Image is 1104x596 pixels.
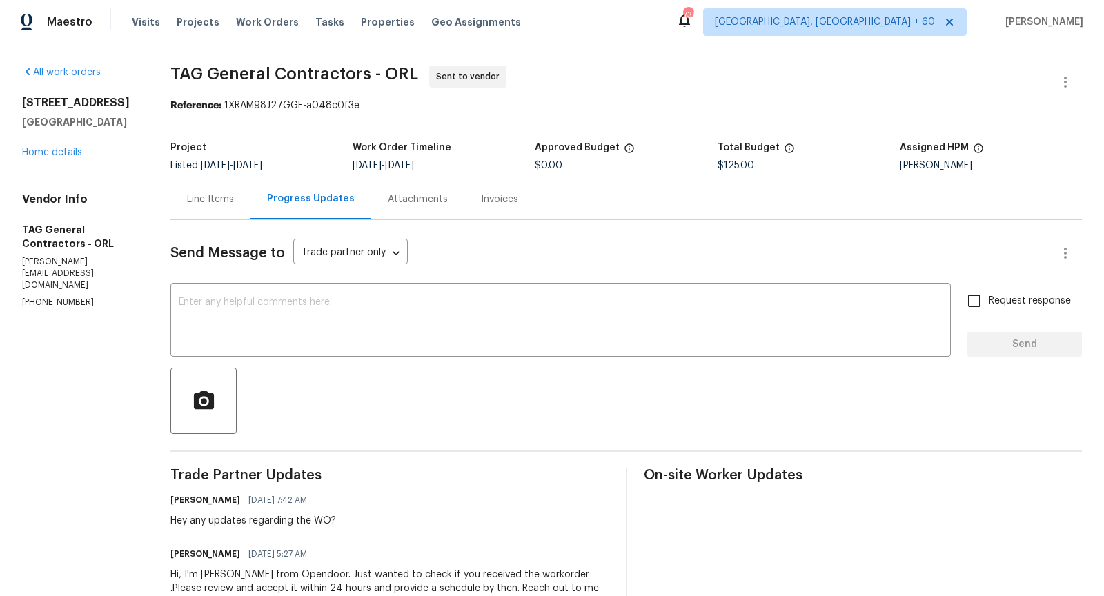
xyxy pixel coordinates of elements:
[385,161,414,170] span: [DATE]
[132,15,160,29] span: Visits
[715,15,935,29] span: [GEOGRAPHIC_DATA], [GEOGRAPHIC_DATA] + 60
[267,192,355,206] div: Progress Updates
[973,143,984,161] span: The hpm assigned to this work order.
[170,547,240,561] h6: [PERSON_NAME]
[315,17,344,27] span: Tasks
[248,493,307,507] span: [DATE] 7:42 AM
[1000,15,1083,29] span: [PERSON_NAME]
[388,192,448,206] div: Attachments
[900,143,969,152] h5: Assigned HPM
[535,161,562,170] span: $0.00
[431,15,521,29] span: Geo Assignments
[170,246,285,260] span: Send Message to
[535,143,620,152] h5: Approved Budget
[170,66,418,82] span: TAG General Contractors - ORL
[353,143,451,152] h5: Work Order Timeline
[718,143,780,152] h5: Total Budget
[784,143,795,161] span: The total cost of line items that have been proposed by Opendoor. This sum includes line items th...
[170,161,262,170] span: Listed
[353,161,414,170] span: -
[361,15,415,29] span: Properties
[170,468,609,482] span: Trade Partner Updates
[177,15,219,29] span: Projects
[201,161,230,170] span: [DATE]
[22,115,137,129] h5: [GEOGRAPHIC_DATA]
[170,143,206,152] h5: Project
[170,493,240,507] h6: [PERSON_NAME]
[481,192,518,206] div: Invoices
[683,8,693,22] div: 739
[47,15,92,29] span: Maestro
[22,96,137,110] h2: [STREET_ADDRESS]
[170,101,221,110] b: Reference:
[22,148,82,157] a: Home details
[22,192,137,206] h4: Vendor Info
[170,99,1082,112] div: 1XRAM98J27GGE-a048c0f3e
[624,143,635,161] span: The total cost of line items that have been approved by both Opendoor and the Trade Partner. This...
[989,294,1071,308] span: Request response
[644,468,1082,482] span: On-site Worker Updates
[900,161,1082,170] div: [PERSON_NAME]
[236,15,299,29] span: Work Orders
[170,514,336,528] div: Hey any updates regarding the WO?
[436,70,505,83] span: Sent to vendor
[353,161,382,170] span: [DATE]
[248,547,307,561] span: [DATE] 5:27 AM
[22,256,137,291] p: [PERSON_NAME][EMAIL_ADDRESS][DOMAIN_NAME]
[233,161,262,170] span: [DATE]
[187,192,234,206] div: Line Items
[201,161,262,170] span: -
[22,223,137,250] h5: TAG General Contractors - ORL
[22,297,137,308] p: [PHONE_NUMBER]
[293,242,408,265] div: Trade partner only
[718,161,754,170] span: $125.00
[22,68,101,77] a: All work orders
